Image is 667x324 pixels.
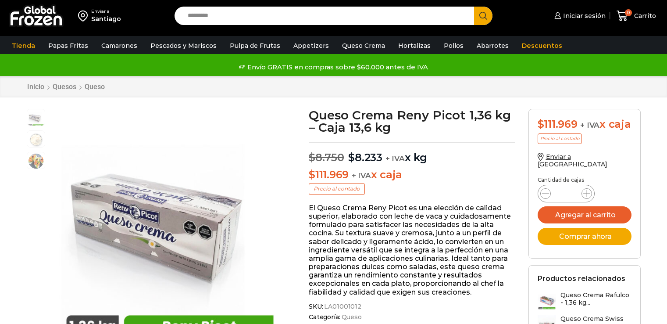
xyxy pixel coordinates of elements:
p: El Queso Crema Reny Picot es una elección de calidad superior, elaborado con leche de vaca y cuid... [309,204,515,296]
p: Precio al contado [538,133,582,144]
div: x caja [538,118,631,131]
p: Cantidad de cajas [538,177,631,183]
span: + IVA [385,154,405,163]
bdi: 111.969 [309,168,349,181]
button: Search button [474,7,492,25]
bdi: 8.233 [348,151,382,164]
span: Carrito [632,11,656,20]
a: Pescados y Mariscos [146,37,221,54]
a: Queso [84,83,105,91]
a: Iniciar sesión [552,7,606,25]
bdi: 8.750 [309,151,344,164]
div: Santiago [91,14,121,23]
h2: Productos relacionados [538,274,625,283]
a: Tienda [7,37,39,54]
input: Product quantity [558,187,574,200]
span: SKU: [309,303,515,310]
a: Enviar a [GEOGRAPHIC_DATA] [538,153,608,168]
p: x caja [309,169,515,181]
a: Appetizers [289,37,333,54]
span: $ [309,151,315,164]
h3: Queso Crema Rafulco - 1,36 kg... [560,292,631,306]
a: Queso [340,313,362,321]
button: Comprar ahora [538,228,631,245]
div: Enviar a [91,8,121,14]
span: LA01001012 [323,303,361,310]
h1: Queso Crema Reny Picot 1,36 kg – Caja 13,6 kg [309,109,515,133]
span: $ [348,151,355,164]
span: salmon-ahumado-2 [27,152,45,170]
bdi: 111.969 [538,118,578,130]
a: Queso Crema Rafulco - 1,36 kg... [538,292,631,310]
span: Categoría: [309,313,515,321]
span: + IVA [352,171,371,180]
span: + IVA [580,121,599,130]
a: Abarrotes [472,37,513,54]
a: Inicio [27,83,45,91]
a: Pulpa de Frutas [225,37,285,54]
button: Agregar al carrito [538,206,631,223]
span: Iniciar sesión [561,11,606,20]
a: Descuentos [517,37,567,54]
span: reny-picot [27,109,45,127]
p: Precio al contado [309,183,365,194]
a: Camarones [97,37,142,54]
a: Queso Crema [338,37,389,54]
a: 0 Carrito [614,6,658,26]
nav: Breadcrumb [27,83,105,91]
span: 0 [625,9,632,16]
a: Quesos [52,83,77,91]
a: Hortalizas [394,37,435,54]
span: queso crema 2 [27,131,45,148]
img: address-field-icon.svg [78,8,91,23]
p: x kg [309,142,515,164]
span: $ [309,168,315,181]
span: $ [538,118,544,130]
a: Pollos [439,37,468,54]
a: Papas Fritas [44,37,93,54]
